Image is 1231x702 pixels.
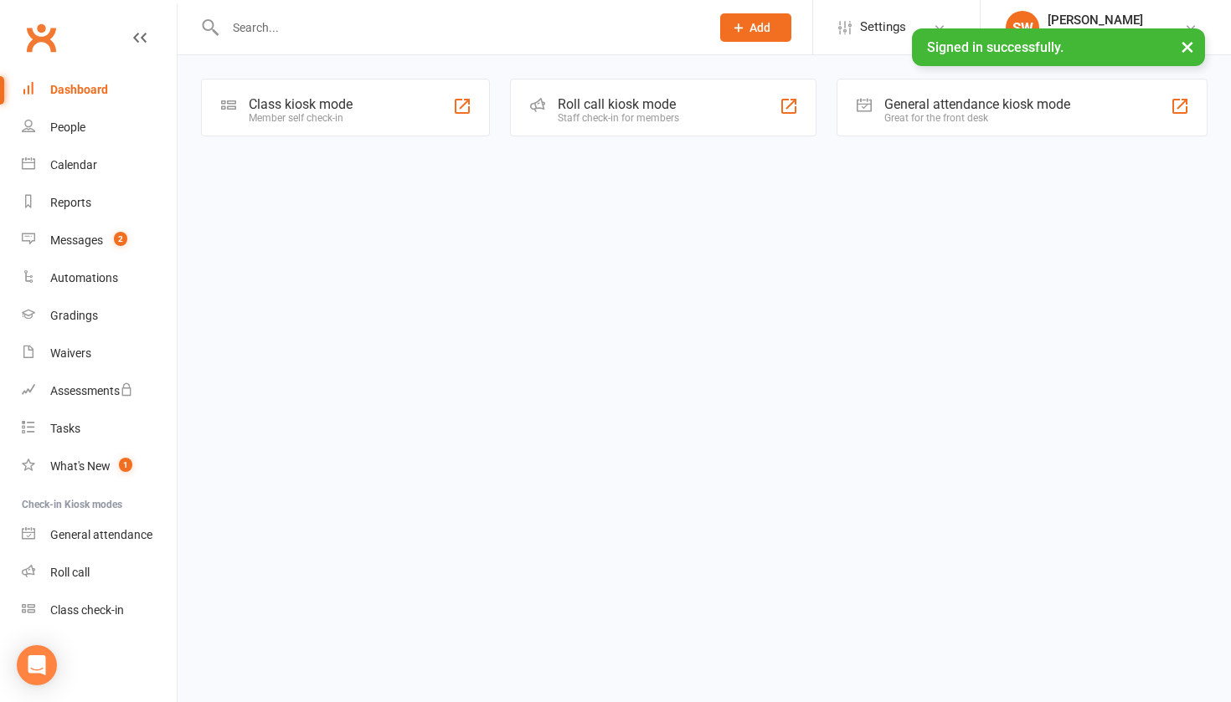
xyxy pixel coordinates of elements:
[50,83,108,96] div: Dashboard
[50,120,85,134] div: People
[22,146,177,184] a: Calendar
[860,8,906,46] span: Settings
[927,39,1064,55] span: Signed in successfully.
[22,184,177,222] a: Reports
[22,109,177,146] a: People
[50,603,124,617] div: Class check-in
[50,459,111,473] div: What's New
[50,566,90,579] div: Roll call
[22,259,177,297] a: Automations
[22,372,177,410] a: Assessments
[22,297,177,335] a: Gradings
[50,196,91,209] div: Reports
[17,645,57,685] div: Open Intercom Messenger
[22,71,177,109] a: Dashboard
[884,112,1070,124] div: Great for the front desk
[220,16,698,39] input: Search...
[884,96,1070,112] div: General attendance kiosk mode
[50,346,91,360] div: Waivers
[720,13,791,42] button: Add
[1006,11,1039,44] div: SW
[50,422,80,435] div: Tasks
[22,222,177,259] a: Messages 2
[22,592,177,629] a: Class kiosk mode
[749,21,770,34] span: Add
[114,232,127,246] span: 2
[22,554,177,592] a: Roll call
[1048,28,1160,43] div: Hurstville Martial Arts
[50,528,152,541] div: General attendance
[50,233,103,247] div: Messages
[249,96,353,112] div: Class kiosk mode
[22,448,177,485] a: What's New1
[50,309,98,322] div: Gradings
[50,271,118,284] div: Automations
[50,384,133,397] div: Assessments
[22,516,177,554] a: General attendance kiosk mode
[20,17,62,59] a: Clubworx
[558,112,679,124] div: Staff check-in for members
[1048,13,1160,28] div: [PERSON_NAME]
[22,335,177,372] a: Waivers
[22,410,177,448] a: Tasks
[119,458,132,472] span: 1
[558,96,679,112] div: Roll call kiosk mode
[50,158,97,172] div: Calendar
[1172,28,1203,64] button: ×
[249,112,353,124] div: Member self check-in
